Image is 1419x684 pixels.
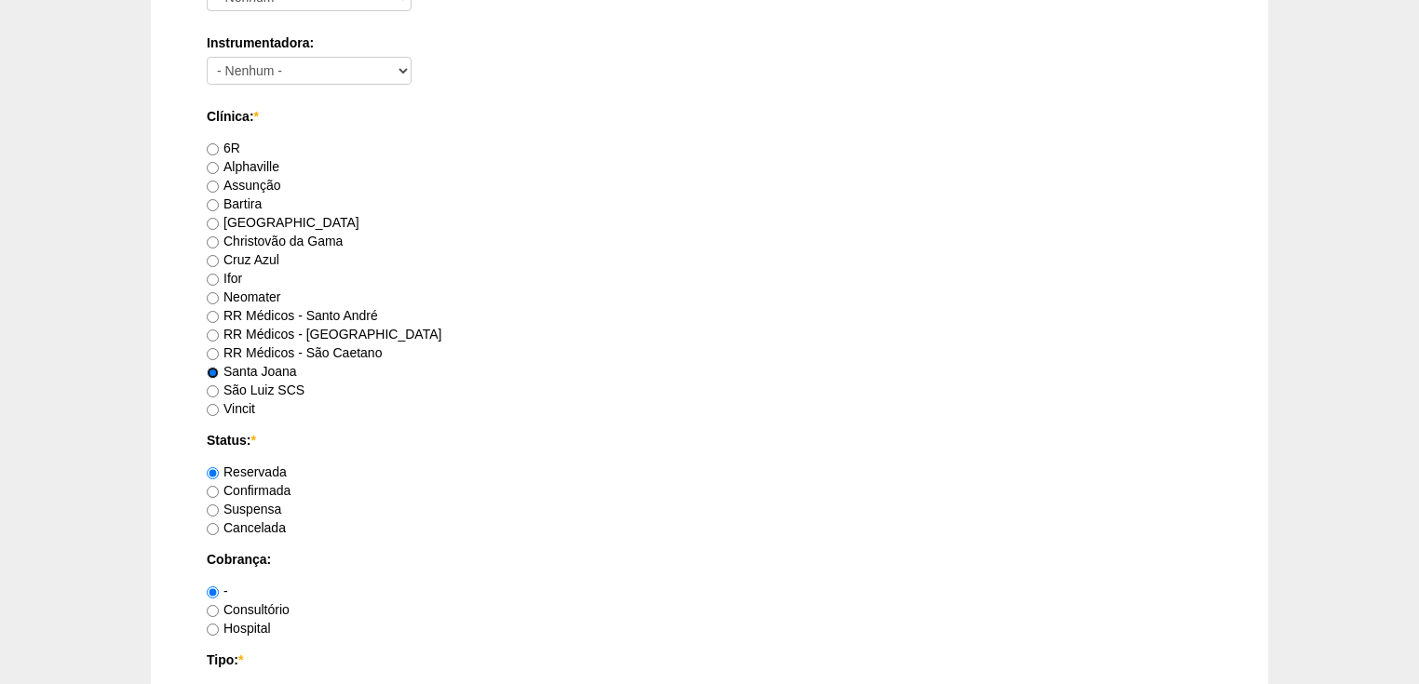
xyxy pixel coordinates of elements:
input: Alphaville [207,162,219,174]
input: - [207,586,219,598]
input: RR Médicos - São Caetano [207,348,219,360]
label: Vincit [207,401,255,416]
label: Ifor [207,271,242,286]
input: Bartira [207,199,219,211]
label: Consultório [207,602,290,617]
span: Este campo é obrigatório. [250,433,255,448]
input: Reservada [207,467,219,479]
input: [GEOGRAPHIC_DATA] [207,218,219,230]
span: Este campo é obrigatório. [254,109,259,124]
label: Bartira [207,196,262,211]
input: Ifor [207,274,219,286]
label: Cobrança: [207,550,1212,569]
label: Cruz Azul [207,252,279,267]
input: Suspensa [207,504,219,516]
label: Cancelada [207,520,286,535]
label: Confirmada [207,483,291,498]
span: Este campo é obrigatório. [238,652,243,667]
label: - [207,583,228,598]
input: Assunção [207,181,219,193]
label: RR Médicos - Santo André [207,308,378,323]
input: Santa Joana [207,367,219,379]
label: RR Médicos - [GEOGRAPHIC_DATA] [207,327,441,342]
input: Hospital [207,624,219,636]
label: [GEOGRAPHIC_DATA] [207,215,359,230]
label: Suspensa [207,502,281,516]
input: Vincit [207,404,219,416]
input: Consultório [207,605,219,617]
input: RR Médicos - [GEOGRAPHIC_DATA] [207,329,219,342]
label: Instrumentadora: [207,34,1212,52]
label: Status: [207,431,1212,449]
label: 6R [207,141,240,155]
input: São Luiz SCS [207,385,219,397]
label: Assunção [207,178,280,193]
label: Hospital [207,621,271,636]
label: Alphaville [207,159,279,174]
label: Santa Joana [207,364,297,379]
label: Tipo: [207,650,1212,669]
input: Neomater [207,292,219,304]
label: Christovão da Gama [207,234,343,248]
input: Cruz Azul [207,255,219,267]
input: 6R [207,143,219,155]
label: Neomater [207,289,280,304]
input: Christovão da Gama [207,236,219,248]
label: RR Médicos - São Caetano [207,345,382,360]
input: Confirmada [207,486,219,498]
label: São Luiz SCS [207,382,304,397]
input: Cancelada [207,523,219,535]
label: Clínica: [207,107,1212,126]
input: RR Médicos - Santo André [207,311,219,323]
label: Reservada [207,464,287,479]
